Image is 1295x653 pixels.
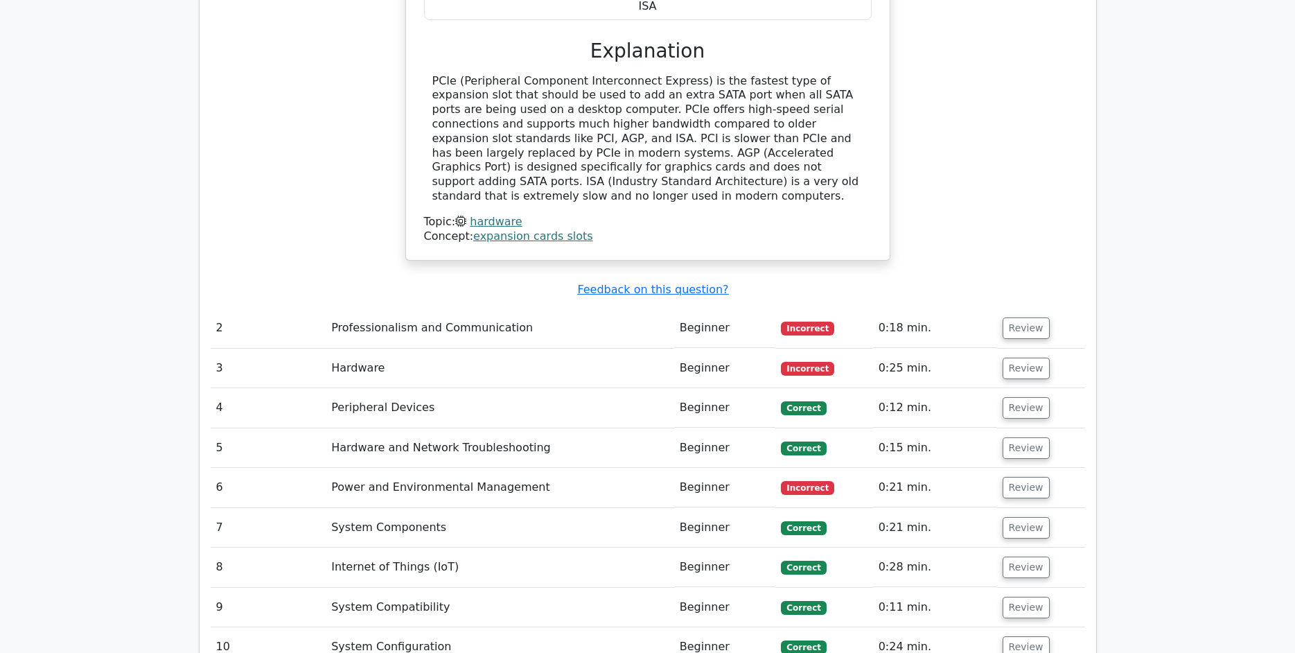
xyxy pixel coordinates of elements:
td: Beginner [674,508,776,548]
td: 8 [211,548,326,587]
td: Beginner [674,468,776,507]
td: Internet of Things (IoT) [326,548,674,587]
td: Beginner [674,548,776,587]
h3: Explanation [432,40,863,63]
td: 3 [211,349,326,388]
button: Review [1003,397,1050,419]
td: System Components [326,508,674,548]
td: 0:25 min. [873,349,997,388]
div: PCIe (Peripheral Component Interconnect Express) is the fastest type of expansion slot that shoul... [432,74,863,204]
td: 6 [211,468,326,507]
td: 0:28 min. [873,548,997,587]
button: Review [1003,597,1050,618]
span: Correct [781,442,826,455]
td: Hardware and Network Troubleshooting [326,428,674,468]
div: Topic: [424,215,872,229]
a: Feedback on this question? [577,283,728,296]
td: Beginner [674,308,776,348]
td: Beginner [674,428,776,468]
td: 0:12 min. [873,388,997,428]
td: 5 [211,428,326,468]
td: 0:15 min. [873,428,997,468]
td: 0:21 min. [873,468,997,507]
div: Concept: [424,229,872,244]
td: 0:11 min. [873,588,997,627]
span: Correct [781,521,826,535]
button: Review [1003,517,1050,539]
span: Correct [781,601,826,615]
td: 2 [211,308,326,348]
a: expansion cards slots [473,229,593,243]
span: Incorrect [781,481,834,495]
button: Review [1003,437,1050,459]
td: 9 [211,588,326,627]
td: Beginner [674,588,776,627]
td: 4 [211,388,326,428]
a: hardware [470,215,522,228]
span: Incorrect [781,322,834,336]
td: Professionalism and Communication [326,308,674,348]
span: Incorrect [781,362,834,376]
button: Review [1003,477,1050,498]
button: Review [1003,317,1050,339]
span: Correct [781,561,826,575]
td: Beginner [674,388,776,428]
td: Peripheral Devices [326,388,674,428]
td: 0:21 min. [873,508,997,548]
button: Review [1003,557,1050,578]
td: Hardware [326,349,674,388]
td: 0:18 min. [873,308,997,348]
button: Review [1003,358,1050,379]
td: System Compatibility [326,588,674,627]
td: 7 [211,508,326,548]
td: Power and Environmental Management [326,468,674,507]
span: Correct [781,401,826,415]
td: Beginner [674,349,776,388]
